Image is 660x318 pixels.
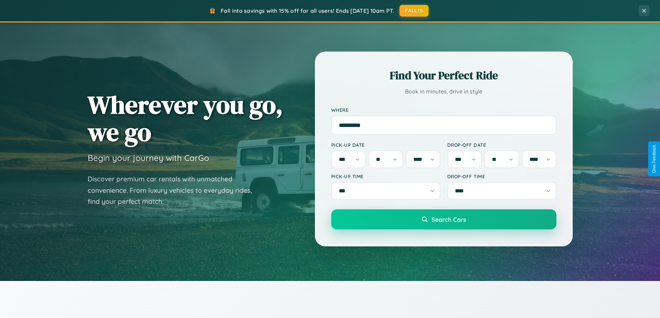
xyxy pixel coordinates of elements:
p: Discover premium car rentals with unmatched convenience. From luxury vehicles to everyday rides, ... [88,173,261,207]
span: Search Cars [432,216,466,223]
h1: Wherever you go, we go [88,91,283,146]
button: Search Cars [331,209,556,229]
span: Fall into savings with 15% off for all users! Ends [DATE] 10am PT. [221,7,394,14]
label: Where [331,107,556,113]
h2: Find Your Perfect Ride [331,68,556,83]
h3: Begin your journey with CarGo [88,153,209,163]
label: Drop-off Date [447,142,556,148]
button: FALL15 [399,5,429,17]
p: Book in minutes, drive in style [331,87,556,97]
label: Drop-off Time [447,173,556,179]
label: Pick-up Time [331,173,440,179]
label: Pick-up Date [331,142,440,148]
div: Give Feedback [652,145,657,173]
